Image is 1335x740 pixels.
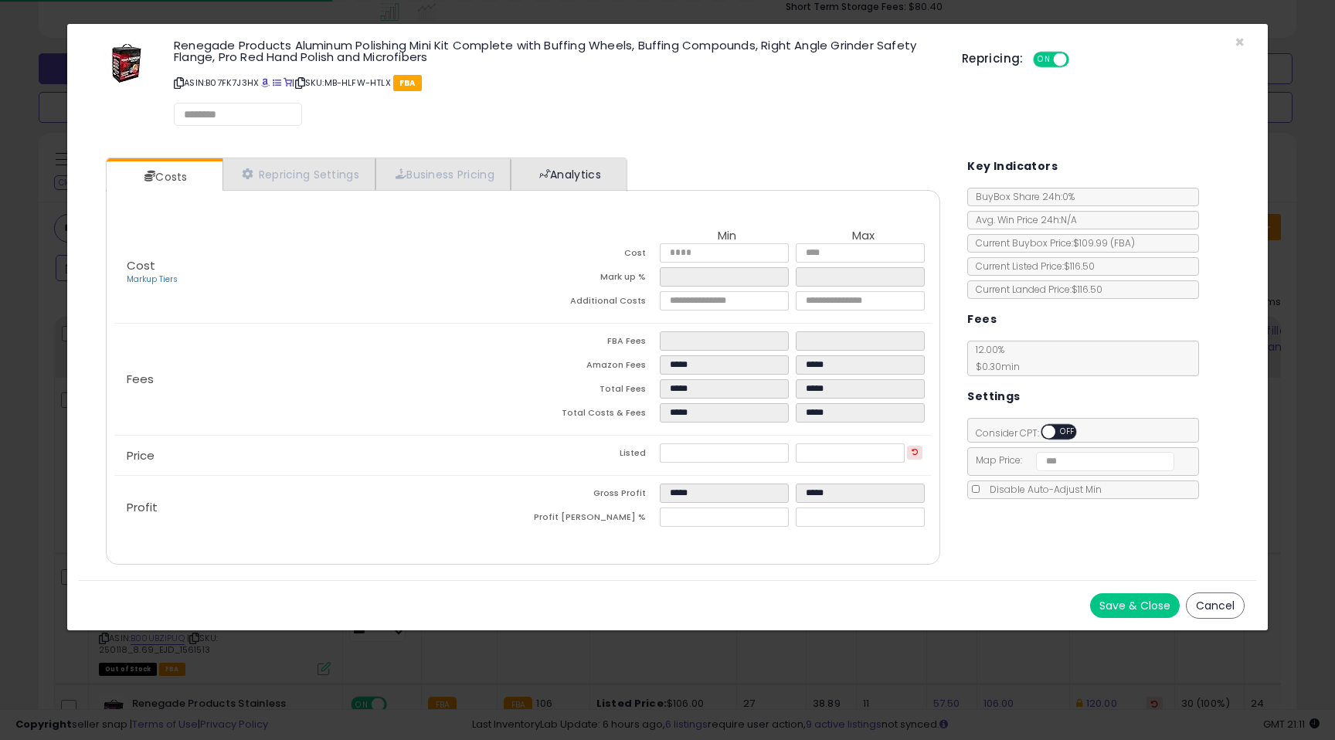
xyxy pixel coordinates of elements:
[393,75,422,91] span: FBA
[968,426,1097,440] span: Consider CPT:
[1066,53,1091,66] span: OFF
[104,39,148,86] img: 4147HlnK0sL._SL60_.jpg
[114,373,523,385] p: Fees
[968,283,1102,296] span: Current Landed Price: $116.50
[114,260,523,286] p: Cost
[1090,593,1180,618] button: Save & Close
[660,229,796,243] th: Min
[261,76,270,89] a: BuyBox page
[968,360,1020,373] span: $0.30 min
[1235,31,1245,53] span: ×
[968,236,1135,249] span: Current Buybox Price:
[968,213,1077,226] span: Avg. Win Price 24h: N/A
[962,53,1024,65] h5: Repricing:
[375,158,511,190] a: Business Pricing
[967,310,997,329] h5: Fees
[967,157,1058,176] h5: Key Indicators
[523,403,659,427] td: Total Costs & Fees
[968,190,1075,203] span: BuyBox Share 24h: 0%
[982,483,1102,496] span: Disable Auto-Adjust Min
[174,39,939,63] h3: Renegade Products Aluminum Polishing Mini Kit Complete with Buffing Wheels, Buffing Compounds, Ri...
[1110,236,1135,249] span: ( FBA )
[796,229,932,243] th: Max
[284,76,292,89] a: Your listing only
[107,161,221,192] a: Costs
[968,453,1174,467] span: Map Price:
[523,267,659,291] td: Mark up %
[523,484,659,507] td: Gross Profit
[174,70,939,95] p: ASIN: B07FK7J3HX | SKU: MB-HLFW-HTLX
[968,343,1020,373] span: 12.00 %
[967,387,1020,406] h5: Settings
[1034,53,1054,66] span: ON
[222,158,375,190] a: Repricing Settings
[1186,592,1245,619] button: Cancel
[523,355,659,379] td: Amazon Fees
[1056,426,1081,439] span: OFF
[523,243,659,267] td: Cost
[523,507,659,531] td: Profit [PERSON_NAME] %
[523,331,659,355] td: FBA Fees
[273,76,281,89] a: All offer listings
[523,379,659,403] td: Total Fees
[523,443,659,467] td: Listed
[523,291,659,315] td: Additional Costs
[127,273,178,285] a: Markup Tiers
[968,260,1095,273] span: Current Listed Price: $116.50
[511,158,625,190] a: Analytics
[1073,236,1135,249] span: $109.99
[114,450,523,462] p: Price
[114,501,523,514] p: Profit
